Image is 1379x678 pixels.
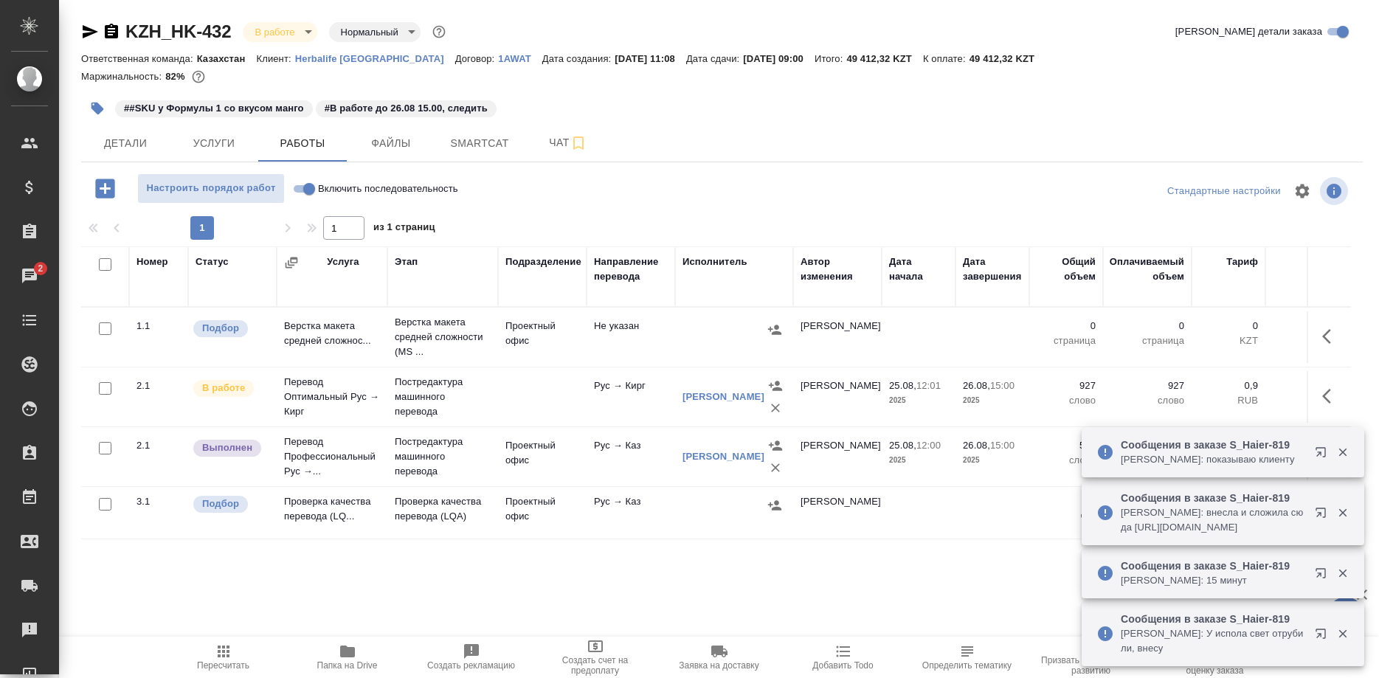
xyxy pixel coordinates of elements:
p: Клиент: [256,53,294,64]
div: Можно подбирать исполнителей [192,319,269,339]
td: Рус → Кирг [587,371,675,423]
span: Услуги [179,134,249,153]
span: Настроить таблицу [1285,173,1320,209]
button: Настроить порядок работ [137,173,285,204]
div: Статус [196,255,229,269]
div: Дата начала [889,255,948,284]
p: 0 [1199,319,1258,333]
p: 49 412,32 KZT [970,53,1046,64]
p: страница [1110,333,1184,348]
div: Можно подбирать исполнителей [192,494,269,514]
p: 0 [1037,319,1096,333]
p: 15:00 [990,380,1015,391]
div: 2.1 [136,438,181,453]
td: Верстка макета средней сложнос... [277,311,387,363]
span: Посмотреть информацию [1320,177,1351,205]
span: [PERSON_NAME] детали заказа [1175,24,1322,39]
p: 0 [1037,494,1096,509]
td: Перевод Профессиональный Рус →... [277,427,387,486]
p: [PERSON_NAME]: У испола свет отрубили, внесу [1121,626,1305,656]
button: Скопировать ссылку для ЯМессенджера [81,23,99,41]
p: ##SKU у Формулы 1 со вкусом манго [124,101,304,116]
span: Включить последовательность [318,181,458,196]
p: Подбор [202,321,239,336]
p: 25.08, [889,380,916,391]
button: Сгруппировать [284,255,299,270]
div: Дата завершения [963,255,1022,284]
p: 927 [1037,378,1096,393]
div: split button [1164,180,1285,203]
p: 26.08, [963,440,990,451]
p: 2025 [889,393,948,408]
div: В работе [243,22,317,42]
td: [PERSON_NAME] [793,487,882,539]
a: 2 [4,257,55,294]
td: [PERSON_NAME] [793,371,882,423]
button: Закрыть [1327,506,1358,519]
button: Добавить работу [85,173,125,204]
p: слово [1037,393,1096,408]
p: 49 412,32 KZT [846,53,923,64]
p: 0 [1110,319,1184,333]
td: Проектный офис [498,431,587,482]
button: 2359.40 KZT; 834.30 RUB; [189,67,208,86]
td: Проверка качества перевода (LQ... [277,487,387,539]
span: из 1 страниц [373,218,435,240]
p: Казахстан [197,53,257,64]
p: Верстка макета средней сложности (MS ... [395,315,491,359]
td: Рус → Каз [587,431,675,482]
button: Закрыть [1327,567,1358,580]
p: 0,9 [1199,378,1258,393]
p: 502 [1037,438,1096,453]
button: Открыть в новой вкладке [1306,437,1341,473]
p: [DATE] 11:08 [615,53,686,64]
div: Услуга [327,255,359,269]
span: #SKU у Формулы 1 со вкусом манго [114,101,314,114]
p: Дата сдачи: [686,53,743,64]
span: 2 [29,261,52,276]
div: Автор изменения [801,255,874,284]
div: В работе [329,22,421,42]
div: Исполнитель завершил работу [192,438,269,458]
button: Доп статусы указывают на важность/срочность заказа [429,22,449,41]
td: Проектный офис [498,311,587,363]
p: Сообщения в заказе S_Haier-819 [1121,491,1305,505]
button: Назначить [764,319,786,341]
p: Дата создания: [542,53,615,64]
button: Здесь прячутся важные кнопки [1313,378,1349,414]
p: слово [1037,453,1096,468]
p: Подбор [202,497,239,511]
button: Скопировать ссылку [103,23,120,41]
p: 12:00 [916,440,941,451]
p: В работе [202,381,245,395]
p: Сообщения в заказе S_Haier-819 [1121,437,1305,452]
button: Закрыть [1327,446,1358,459]
button: Открыть в новой вкладке [1306,498,1341,533]
button: Нормальный [336,26,403,38]
a: 1AWAT [498,52,542,64]
div: Подразделение [505,255,581,269]
button: Назначить [764,494,786,516]
span: Работы [267,134,338,153]
button: Добавить тэг [81,92,114,125]
div: Этап [395,255,418,269]
div: Общий объем [1037,255,1096,284]
button: В работе [250,26,299,38]
button: Удалить [764,397,787,419]
a: [PERSON_NAME] [682,451,764,462]
p: Сообщения в заказе S_Haier-819 [1121,612,1305,626]
p: Постредактура машинного перевода [395,375,491,419]
p: RUB [1273,393,1339,408]
td: Не указан [587,311,675,363]
button: Удалить [764,457,787,479]
p: Ответственная команда: [81,53,197,64]
p: 0 [1273,319,1339,333]
button: Закрыть [1327,627,1358,640]
p: Постредактура машинного перевода [395,435,491,479]
p: страница [1037,333,1096,348]
p: 2025 [963,393,1022,408]
div: Номер [136,255,168,269]
a: Herbalife [GEOGRAPHIC_DATA] [295,52,455,64]
td: [PERSON_NAME] [793,431,882,482]
p: Сообщения в заказе S_Haier-819 [1121,558,1305,573]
